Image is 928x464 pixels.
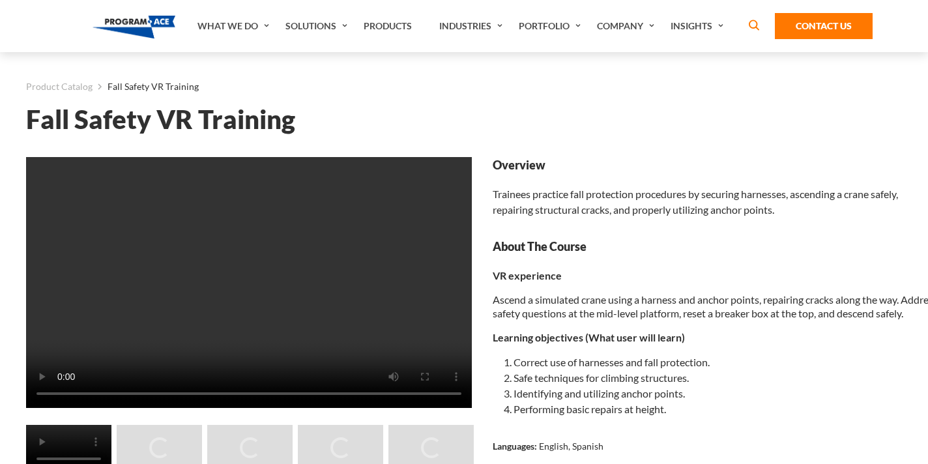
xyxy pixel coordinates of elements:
a: Product Catalog [26,78,93,95]
img: Program-Ace [93,16,175,38]
p: English, Spanish [539,439,603,453]
li: Fall Safety VR Training [93,78,199,95]
a: Contact Us [775,13,873,39]
strong: Languages: [493,441,537,452]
